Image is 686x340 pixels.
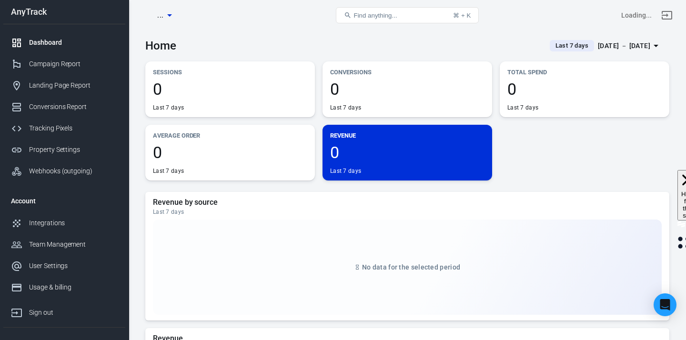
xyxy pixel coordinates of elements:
a: Campaign Report [3,53,125,75]
a: Conversions Report [3,96,125,118]
div: User Settings [29,261,118,271]
a: Integrations [3,212,125,234]
li: Account [3,190,125,212]
p: Average Order [153,130,307,140]
a: Team Management [3,234,125,255]
div: Sign out [29,308,118,318]
h3: Home [145,39,176,52]
button: Last 7 days[DATE] － [DATE] [542,38,669,54]
div: Integrations [29,218,118,228]
div: Webhooks (outgoing) [29,166,118,176]
div: Tracking Pixels [29,123,118,133]
h5: Revenue by source [153,198,662,207]
span: 0 [507,81,662,97]
span: No data for the selected period [362,263,460,271]
p: Sessions [153,67,307,77]
p: Revenue [330,130,484,140]
div: Last 7 days [153,208,662,216]
p: Conversions [330,67,484,77]
a: Property Settings [3,139,125,160]
div: Last 7 days [330,167,361,175]
div: Campaign Report [29,59,118,69]
div: Dashboard [29,38,118,48]
div: Usage & billing [29,282,118,292]
button: Find anything...⌘ + K [336,7,479,23]
a: Usage & billing [3,277,125,298]
div: Property Settings [29,145,118,155]
span: 0 [330,144,484,160]
div: ⌘ + K [453,12,471,19]
div: [DATE] － [DATE] [598,40,650,52]
div: Conversions Report [29,102,118,112]
span: 0 [153,144,307,160]
div: Landing Page Report [29,80,118,90]
span: ... [157,10,163,21]
span: 0 [153,81,307,97]
button: ... [141,7,188,24]
div: Open Intercom Messenger [654,293,676,316]
a: User Settings [3,255,125,277]
span: 0 [330,81,484,97]
a: Tracking Pixels [3,118,125,139]
span: Find anything... [353,12,397,19]
div: AnyTrack [3,8,125,16]
a: Webhooks (outgoing) [3,160,125,182]
div: Account id: <> [621,10,652,20]
a: Sign out [3,298,125,323]
p: Total Spend [507,67,662,77]
a: Sign out [656,4,678,27]
div: Team Management [29,240,118,250]
a: Dashboard [3,32,125,53]
a: Landing Page Report [3,75,125,96]
span: Last 7 days [552,41,592,50]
